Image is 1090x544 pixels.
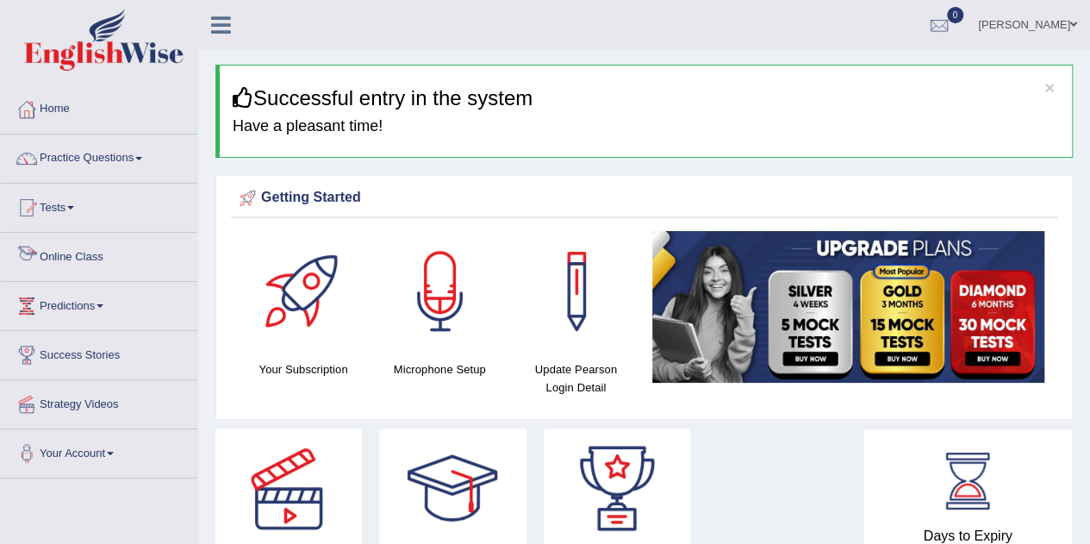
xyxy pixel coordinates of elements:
[233,118,1059,135] h4: Have a pleasant time!
[1,85,197,128] a: Home
[1,331,197,374] a: Success Stories
[1,282,197,325] a: Predictions
[652,231,1044,383] img: small5.jpg
[1,184,197,227] a: Tests
[244,360,363,378] h4: Your Subscription
[516,360,635,397] h4: Update Pearson Login Detail
[882,528,1053,544] h4: Days to Expiry
[947,7,964,23] span: 0
[1,233,197,276] a: Online Class
[1,429,197,472] a: Your Account
[380,360,499,378] h4: Microphone Setup
[1044,78,1055,97] button: ×
[1,134,197,178] a: Practice Questions
[235,185,1053,211] div: Getting Started
[233,87,1059,109] h3: Successful entry in the system
[1,380,197,423] a: Strategy Videos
